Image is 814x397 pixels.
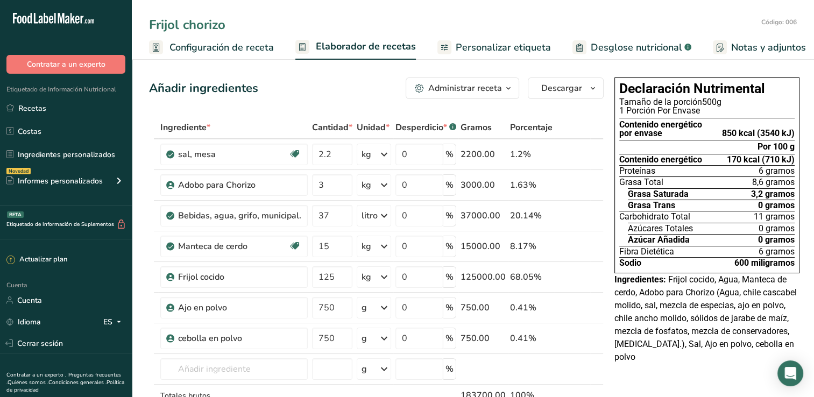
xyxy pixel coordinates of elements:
[759,224,795,233] span: 0 gramos
[572,36,691,60] a: Desglose nutricional
[178,148,288,161] div: sal, mesa
[6,168,31,174] div: Novedad
[722,129,795,138] div: 850 kcal (3540 kJ)
[713,36,806,60] a: Notas y adjuntos
[619,120,702,138] div: Contenido energético por envase
[362,271,371,283] div: kg
[628,236,690,244] span: Azúcar Añadida
[461,240,506,253] div: 15000.00
[510,271,553,283] div: 68.05%
[619,212,690,221] span: Carbohidrato Total
[362,332,367,345] div: g
[149,36,274,60] a: Configuración de receta
[619,178,663,187] span: Grasa Total
[761,17,797,27] div: Código: 006
[510,121,553,134] span: Porcentaje
[18,316,41,328] font: Idioma
[541,82,582,95] span: Descargar
[312,122,349,133] font: Cantidad
[759,247,795,256] span: 6 gramos
[777,360,803,386] div: Abra Intercom Messenger
[48,379,107,386] a: Condiciones generales .
[316,39,416,54] span: Elaborador de recetas
[752,178,795,187] span: 8,6 gramos
[178,301,301,314] div: Ajo en polvo
[357,122,386,133] font: Unidad
[395,121,443,134] font: Desperdicio
[591,40,682,55] span: Desglose nutricional
[362,363,367,375] div: g
[628,224,693,233] span: Azúcares Totales
[18,103,46,114] font: Recetas
[6,221,114,229] font: Etiquetado de Información de Suplementos
[178,332,301,345] div: cebolla en polvo
[510,332,553,345] div: 0.41%
[461,148,506,161] div: 2200.00
[19,254,67,265] font: Actualizar plan
[6,55,125,74] button: Contratar a un experto
[6,371,66,379] a: Contratar a un experto .
[7,211,24,218] div: BETA
[619,259,641,267] span: Sodio
[17,338,63,349] font: Cerrar sesión
[160,358,308,380] input: Añadir ingrediente
[619,98,795,107] div: 500g
[758,236,795,244] span: 0 gramos
[169,40,274,55] span: Configuración de receta
[461,301,506,314] div: 750.00
[758,143,795,151] div: Por 100 g
[362,209,378,222] div: litro
[18,149,115,160] font: Ingredientes personalizados
[619,247,674,256] span: Fibra Dietética
[8,379,48,386] a: Quiénes somos .
[461,271,506,283] div: 125000.00
[149,80,258,97] div: Añadir ingredientes
[406,77,519,99] button: Administrar receta
[619,97,702,107] span: Tamaño de la porción
[18,175,103,187] font: Informes personalizados
[614,274,666,285] span: Ingredientes:
[178,271,301,283] div: Frijol cocido
[6,379,124,394] a: Política de privacidad
[362,148,371,161] div: kg
[510,209,553,222] div: 20.14%
[6,371,121,386] a: Preguntas frecuentes .
[17,295,42,306] font: Cuenta
[759,167,795,175] span: 6 gramos
[727,155,795,164] span: 170 kcal (710 kJ)
[362,301,367,314] div: g
[428,82,502,95] div: Administrar receta
[178,209,301,222] div: Bebidas, agua, grifo, municipal.
[461,122,492,133] font: Gramos
[628,201,675,210] span: Grasa Trans
[461,209,506,222] div: 37000.00
[510,240,553,253] div: 8.17%
[295,34,416,60] a: Elaborador de recetas
[456,40,551,55] span: Personalizar etiqueta
[362,179,371,192] div: kg
[510,148,553,161] div: 1.2%
[510,179,553,192] div: 1.63%
[18,126,41,137] font: Costas
[103,316,112,328] font: ES
[751,190,795,198] span: 3,2 gramos
[461,179,506,192] div: 3000.00
[731,40,806,55] span: Notas y adjuntos
[178,240,288,253] div: Manteca de cerdo
[437,36,551,60] a: Personalizar etiqueta
[528,77,604,99] button: Descargar
[160,122,207,133] font: Ingrediente
[510,301,553,314] div: 0.41%
[628,190,689,198] span: Grasa Saturada
[614,274,797,362] span: Frijol cocido, Agua, Manteca de cerdo, Adobo para Chorizo (Agua, chile cascabel molido, sal, mezc...
[754,212,795,221] span: 11 gramos
[734,259,795,267] span: 600 miligramos
[178,179,301,192] div: Adobo para Chorizo
[619,167,655,175] span: Proteínas
[362,240,371,253] div: kg
[461,332,506,345] div: 750.00
[619,107,795,115] div: 1 Porción Por Envase
[619,82,795,96] h1: Declaración Nutrimental
[619,155,702,164] span: Contenido energético
[758,201,795,210] span: 0 gramos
